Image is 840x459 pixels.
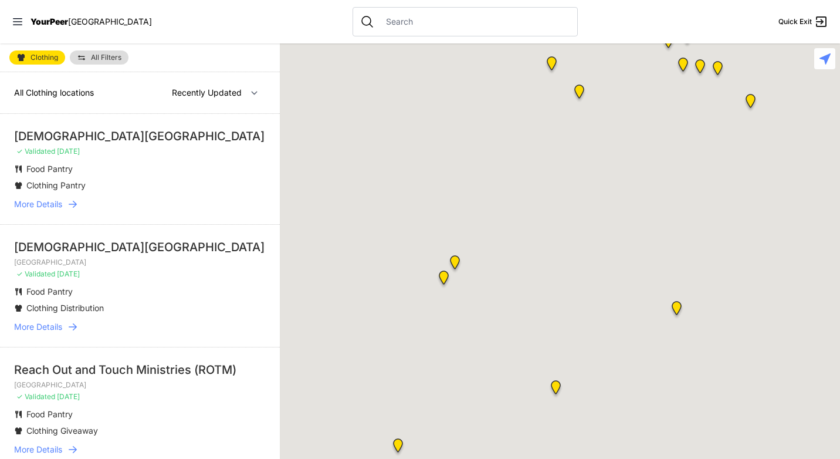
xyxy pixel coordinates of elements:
span: All Filters [91,54,121,61]
div: [DEMOGRAPHIC_DATA][GEOGRAPHIC_DATA] [14,128,266,144]
a: Clothing [9,50,65,65]
div: Manhattan [693,59,707,78]
span: Food Pantry [26,164,73,174]
div: Main Location [743,94,758,113]
span: [GEOGRAPHIC_DATA] [68,16,152,26]
div: 9th Avenue Drop-in Center [391,438,405,457]
span: ✓ Validated [16,147,55,156]
span: Quick Exit [778,17,812,26]
div: Pathways Adult Drop-In Program [448,255,462,274]
div: Uptown/Harlem DYCD Youth Drop-in Center [661,34,676,53]
span: Food Pantry [26,286,73,296]
span: More Details [14,198,62,210]
a: More Details [14,198,266,210]
span: Clothing Distribution [26,303,104,313]
a: More Details [14,444,266,455]
span: Clothing [31,54,58,61]
div: The Cathedral Church of St. John the Divine [572,85,587,103]
div: Manhattan [548,380,563,399]
span: ✓ Validated [16,392,55,401]
span: All Clothing locations [14,87,94,97]
div: Avenue Church [669,301,684,320]
span: Clothing Pantry [26,180,86,190]
span: ✓ Validated [16,269,55,278]
a: YourPeer[GEOGRAPHIC_DATA] [31,18,152,25]
span: More Details [14,444,62,455]
span: YourPeer [31,16,68,26]
span: [DATE] [57,269,80,278]
span: Clothing Giveaway [26,426,98,436]
span: [DATE] [57,147,80,156]
a: Quick Exit [778,15,828,29]
div: Ford Hall [544,56,559,75]
a: More Details [14,321,266,333]
div: Reach Out and Touch Ministries (ROTM) [14,362,266,378]
p: [GEOGRAPHIC_DATA] [14,380,266,390]
a: All Filters [70,50,128,65]
div: [DEMOGRAPHIC_DATA][GEOGRAPHIC_DATA] [14,239,266,255]
div: East Harlem [710,61,725,80]
span: Food Pantry [26,409,73,419]
span: More Details [14,321,62,333]
input: Search [379,16,570,28]
span: [DATE] [57,392,80,401]
p: [GEOGRAPHIC_DATA] [14,258,266,267]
